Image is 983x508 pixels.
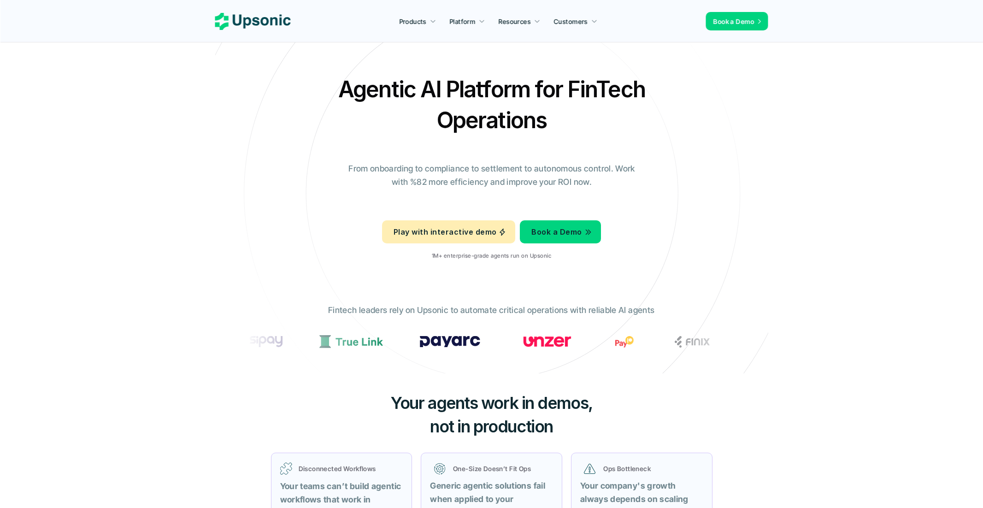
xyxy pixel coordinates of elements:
p: Book a Demo [532,225,582,239]
p: Fintech leaders rely on Upsonic to automate critical operations with reliable AI agents [328,304,654,317]
span: not in production [430,416,553,437]
h2: Agentic AI Platform for FinTech Operations [330,74,653,136]
p: Platform [449,17,475,26]
a: Book a Demo [706,12,768,30]
a: Play with interactive demo [382,220,515,243]
p: Play with interactive demo [394,225,496,239]
p: 1M+ enterprise-grade agents run on Upsonic [432,253,551,259]
a: Book a Demo [520,220,601,243]
p: Resources [499,17,531,26]
p: Book a Demo [713,17,754,26]
a: Products [394,13,441,30]
p: Ops Bottleneck [603,464,699,473]
p: Disconnected Workflows [299,464,403,473]
p: Customers [554,17,588,26]
p: One-Size Doesn’t Fit Ops [453,464,549,473]
p: From onboarding to compliance to settlement to autonomous control. Work with %82 more efficiency ... [342,162,642,189]
span: Your agents work in demos, [390,393,593,413]
p: Products [399,17,426,26]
